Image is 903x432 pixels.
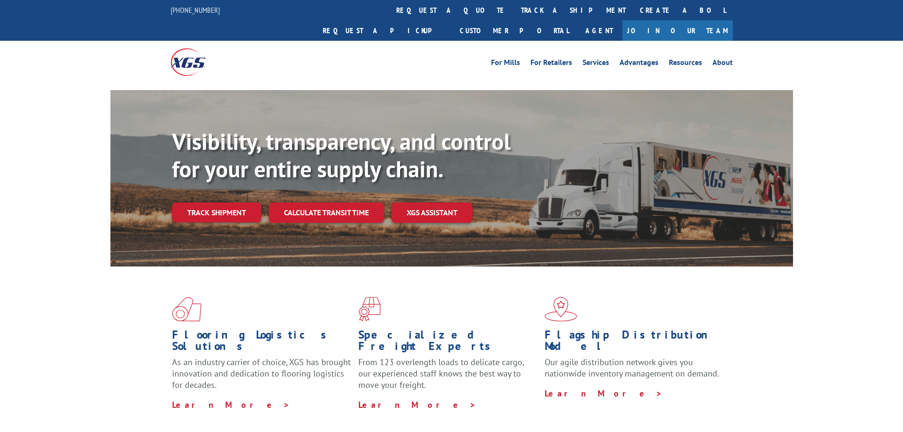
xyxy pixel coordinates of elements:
h1: Specialized Freight Experts [358,329,538,357]
a: Agent [576,20,622,41]
p: From 123 overlength loads to delicate cargo, our experienced staff knows the best way to move you... [358,357,538,399]
h1: Flagship Distribution Model [545,329,724,357]
a: Services [583,59,609,69]
a: About [712,59,733,69]
a: Learn More > [358,399,476,410]
span: As an industry carrier of choice, XGS has brought innovation and dedication to flooring logistics... [172,357,351,390]
a: [PHONE_NUMBER] [171,5,220,15]
a: Advantages [620,59,658,69]
a: Learn More > [545,388,663,399]
b: Visibility, transparency, and control for your entire supply chain. [172,127,511,184]
a: Learn More > [172,399,290,410]
a: XGS ASSISTANT [392,202,473,223]
h1: Flooring Logistics Solutions [172,329,351,357]
a: For Mills [491,59,520,69]
a: Join Our Team [622,20,733,41]
span: Our agile distribution network gives you nationwide inventory management on demand. [545,357,719,379]
a: Customer Portal [453,20,576,41]
img: xgs-icon-total-supply-chain-intelligence-red [172,297,201,322]
a: For Retailers [530,59,572,69]
img: xgs-icon-focused-on-flooring-red [358,297,381,322]
a: Calculate transit time [269,202,384,223]
a: Resources [669,59,702,69]
a: Track shipment [172,202,261,222]
a: Request a pickup [316,20,453,41]
img: xgs-icon-flagship-distribution-model-red [545,297,577,322]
